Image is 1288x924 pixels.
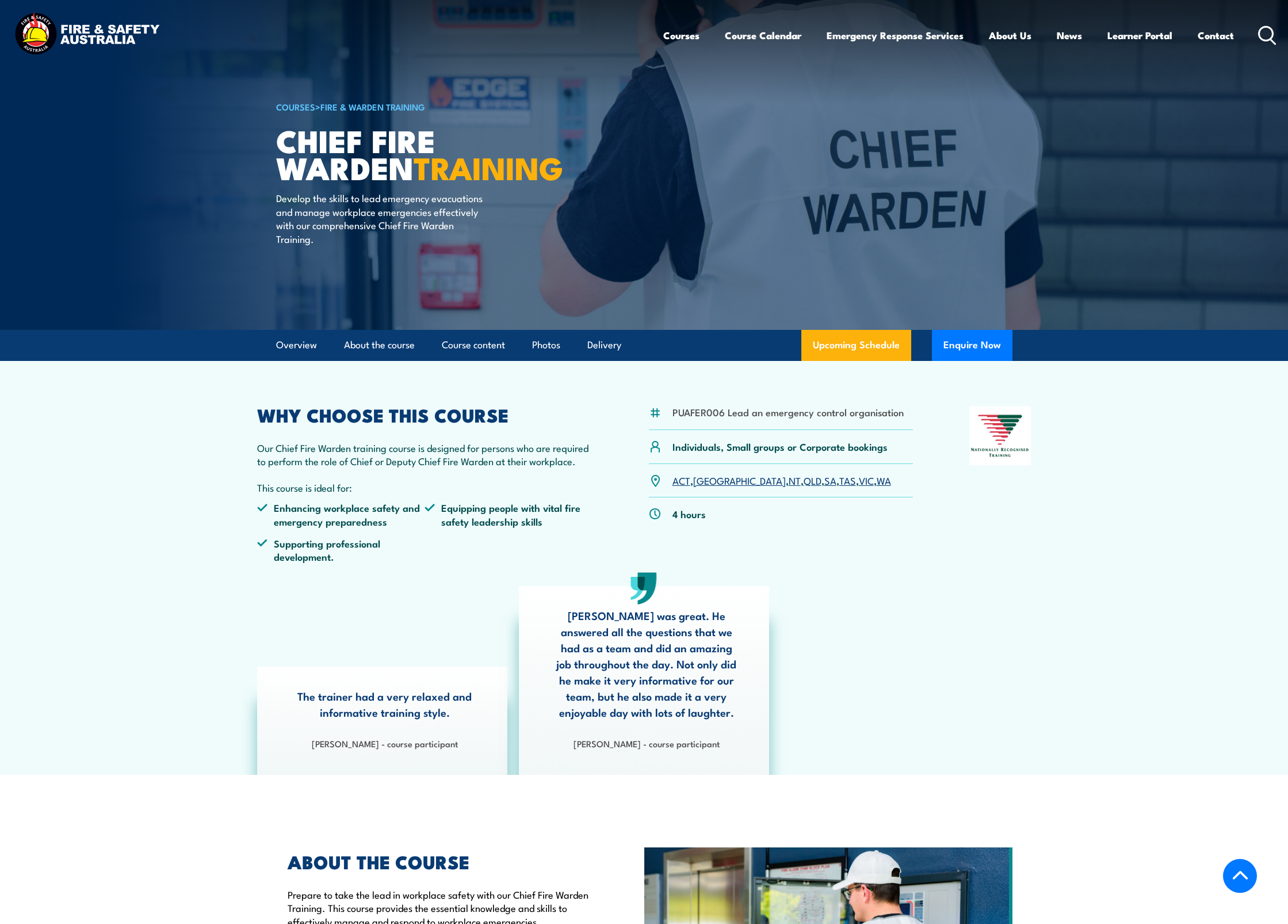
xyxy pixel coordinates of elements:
p: Individuals, Small groups or Corporate bookings [672,440,888,453]
a: COURSES [276,100,315,113]
a: SA [824,473,836,487]
li: Enhancing workplace safety and emergency preparedness [257,501,425,528]
h2: ABOUT THE COURSE [288,853,591,869]
h6: > [276,100,560,113]
h1: Chief Fire Warden [276,127,560,180]
p: The trainer had a very relaxed and informative training style. [291,688,479,720]
a: Photos [532,330,560,360]
p: 4 hours [672,507,706,520]
p: Develop the skills to lead emergency evacuations and manage workplace emergencies effectively wit... [276,191,486,245]
a: Fire & Warden Training [320,100,425,113]
a: News [1057,20,1082,51]
strong: [PERSON_NAME] - course participant [312,737,458,750]
a: Overview [276,330,317,360]
li: Supporting professional development. [257,537,425,564]
p: [PERSON_NAME] was great. He answered all the questions that we had as a team and did an amazing j... [553,607,740,720]
a: Emergency Response Services [827,20,964,51]
a: Course Calendar [725,20,801,51]
p: Our Chief Fire Warden training course is designed for persons who are required to perform the rol... [257,441,593,468]
a: ACT [672,473,690,487]
a: TAS [839,473,856,487]
a: Upcoming Schedule [801,330,911,361]
button: Enquire Now [932,330,1012,361]
p: , , , , , , , [672,474,891,487]
a: [GEOGRAPHIC_DATA] [693,473,786,487]
img: Nationally Recognised Training logo. [969,406,1031,465]
a: About the course [344,330,415,360]
a: About Us [989,20,1031,51]
a: Courses [663,20,700,51]
a: Learner Portal [1107,20,1172,51]
a: Contact [1198,20,1234,51]
li: PUAFER006 Lead an emergency control organisation [672,405,904,419]
strong: [PERSON_NAME] - course participant [574,737,720,750]
a: VIC [859,473,874,487]
p: This course is ideal for: [257,481,593,494]
h2: WHY CHOOSE THIS COURSE [257,406,593,423]
a: WA [877,473,891,487]
strong: TRAINING [414,143,563,191]
a: Course content [442,330,505,360]
a: QLD [804,473,821,487]
li: Equipping people with vital fire safety leadership skills [425,501,593,528]
a: Delivery [587,330,621,360]
a: NT [789,473,801,487]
